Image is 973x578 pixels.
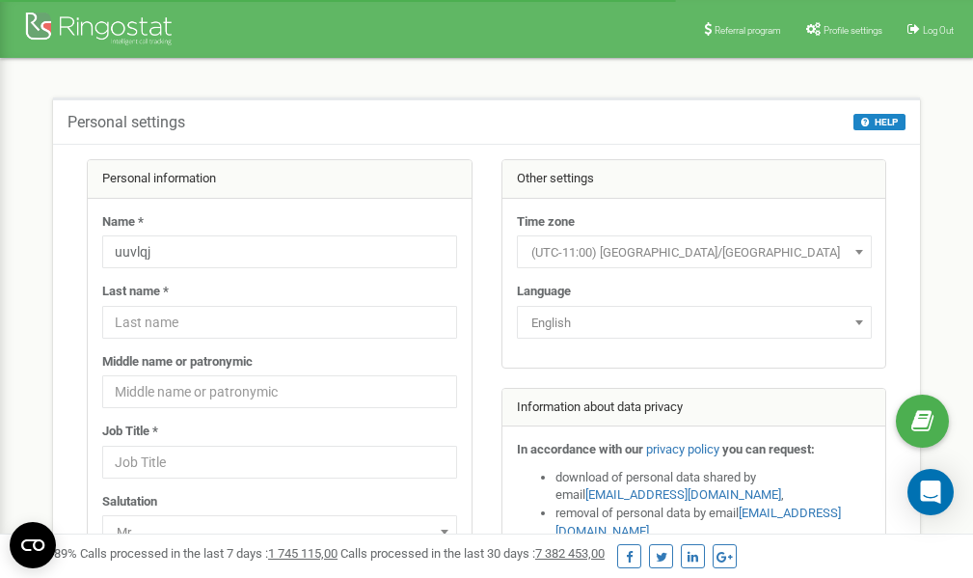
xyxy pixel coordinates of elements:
[923,25,954,36] span: Log Out
[907,469,954,515] div: Open Intercom Messenger
[824,25,882,36] span: Profile settings
[715,25,781,36] span: Referral program
[268,546,338,561] u: 1 745 115,00
[102,375,457,408] input: Middle name or patronymic
[585,487,781,502] a: [EMAIL_ADDRESS][DOMAIN_NAME]
[555,505,872,540] li: removal of personal data by email ,
[102,306,457,339] input: Last name
[102,235,457,268] input: Name
[517,235,872,268] span: (UTC-11:00) Pacific/Midway
[853,114,905,130] button: HELP
[502,389,886,427] div: Information about data privacy
[524,310,865,337] span: English
[10,522,56,568] button: Open CMP widget
[102,493,157,511] label: Salutation
[646,442,719,456] a: privacy policy
[109,519,450,546] span: Mr.
[88,160,472,199] div: Personal information
[68,114,185,131] h5: Personal settings
[102,446,457,479] input: Job Title
[102,515,457,548] span: Mr.
[80,546,338,561] span: Calls processed in the last 7 days :
[102,283,169,301] label: Last name *
[524,239,865,266] span: (UTC-11:00) Pacific/Midway
[535,546,605,561] u: 7 382 453,00
[517,442,643,456] strong: In accordance with our
[102,353,253,372] label: Middle name or patronymic
[340,546,605,561] span: Calls processed in the last 30 days :
[517,283,571,301] label: Language
[102,423,158,441] label: Job Title *
[102,213,144,232] label: Name *
[722,442,815,456] strong: you can request:
[517,306,872,339] span: English
[502,160,886,199] div: Other settings
[555,469,872,505] li: download of personal data shared by email ,
[517,213,575,232] label: Time zone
